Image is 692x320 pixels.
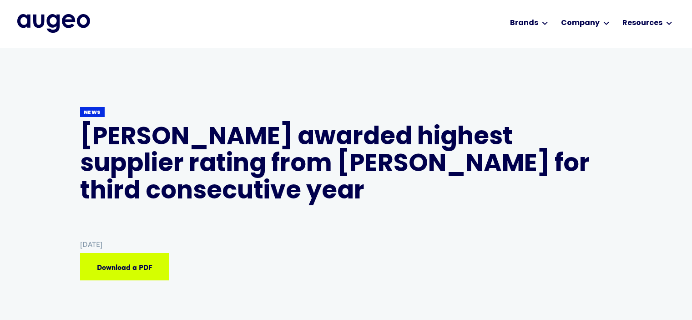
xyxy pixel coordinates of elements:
a: home [17,14,90,32]
div: Brands [510,18,538,29]
div: Resources [622,18,662,29]
img: Augeo's full logo in midnight blue. [17,14,90,32]
div: News [84,109,101,116]
div: [DATE] [80,240,102,251]
div: Company [561,18,600,29]
a: Download a PDF [80,253,169,280]
h1: [PERSON_NAME] awarded highest supplier rating from [PERSON_NAME] for third consecutive year [80,125,612,206]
